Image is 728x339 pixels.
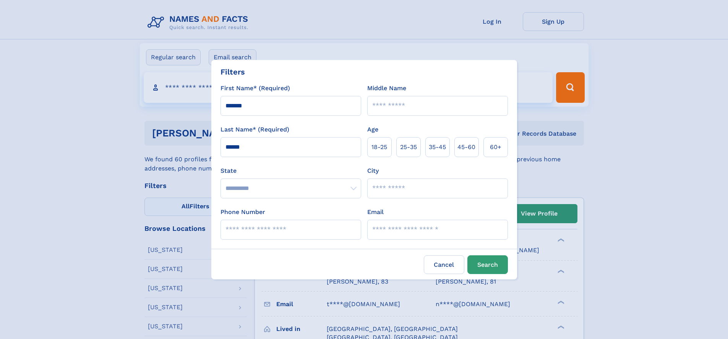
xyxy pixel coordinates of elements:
[367,166,379,175] label: City
[367,125,378,134] label: Age
[429,143,446,152] span: 35‑45
[424,255,464,274] label: Cancel
[367,84,406,93] label: Middle Name
[400,143,417,152] span: 25‑35
[221,84,290,93] label: First Name* (Required)
[221,125,289,134] label: Last Name* (Required)
[467,255,508,274] button: Search
[221,208,265,217] label: Phone Number
[367,208,384,217] label: Email
[457,143,475,152] span: 45‑60
[371,143,387,152] span: 18‑25
[221,166,361,175] label: State
[221,66,245,78] div: Filters
[490,143,501,152] span: 60+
